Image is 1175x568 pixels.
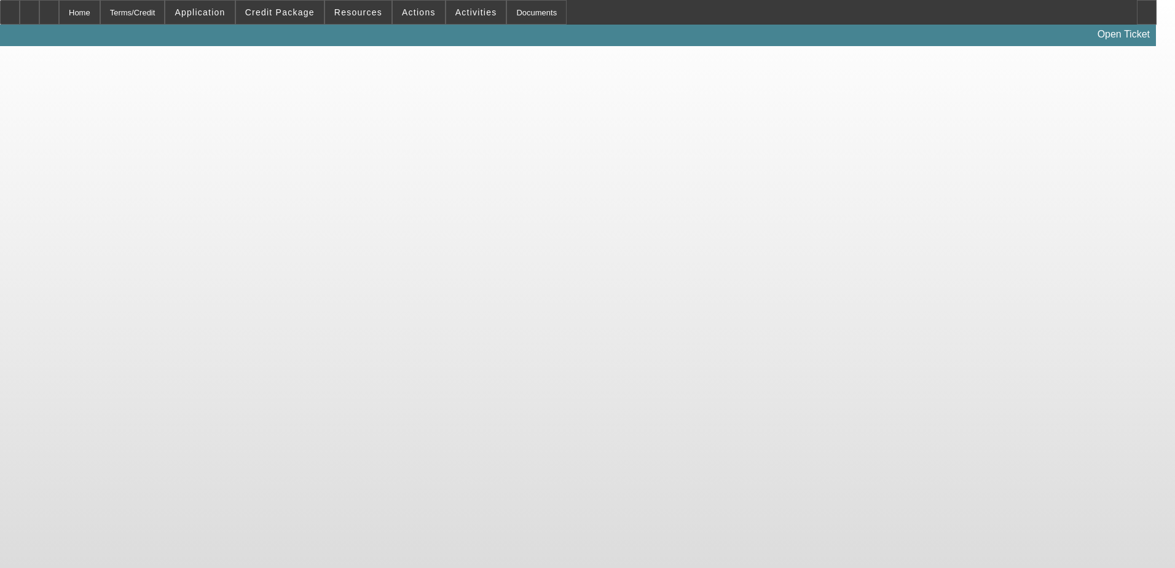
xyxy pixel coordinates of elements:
button: Credit Package [236,1,324,24]
span: Credit Package [245,7,315,17]
button: Application [165,1,234,24]
span: Application [175,7,225,17]
button: Resources [325,1,391,24]
span: Resources [334,7,382,17]
button: Activities [446,1,506,24]
a: Open Ticket [1093,24,1155,45]
span: Actions [402,7,436,17]
button: Actions [393,1,445,24]
span: Activities [455,7,497,17]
